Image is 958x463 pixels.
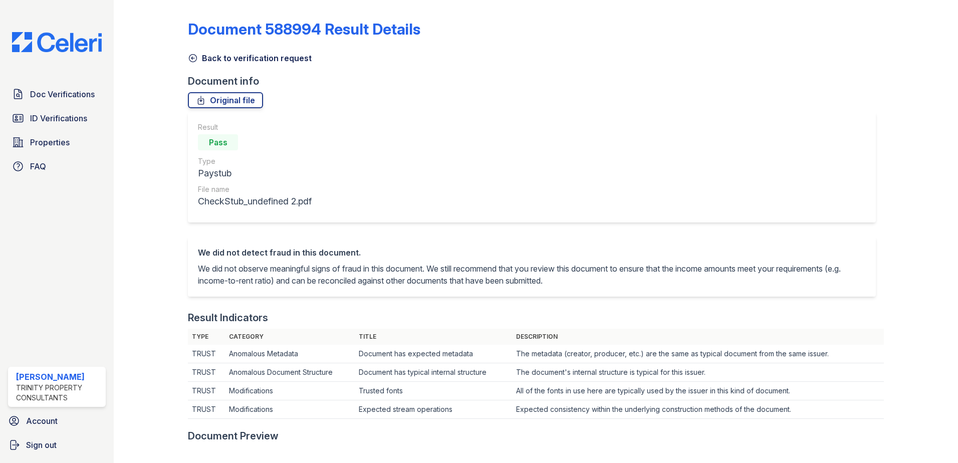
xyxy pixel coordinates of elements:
[26,439,57,451] span: Sign out
[16,371,102,383] div: [PERSON_NAME]
[198,156,312,166] div: Type
[30,88,95,100] span: Doc Verifications
[188,20,420,38] a: Document 588994 Result Details
[26,415,58,427] span: Account
[355,329,512,345] th: Title
[225,363,355,382] td: Anomalous Document Structure
[188,92,263,108] a: Original file
[198,263,866,287] p: We did not observe meaningful signs of fraud in this document. We still recommend that you review...
[355,345,512,363] td: Document has expected metadata
[188,74,884,88] div: Document info
[512,400,884,419] td: Expected consistency within the underlying construction methods of the document.
[198,122,312,132] div: Result
[188,363,225,382] td: TRUST
[8,108,106,128] a: ID Verifications
[8,84,106,104] a: Doc Verifications
[198,134,238,150] div: Pass
[16,383,102,403] div: Trinity Property Consultants
[188,429,279,443] div: Document Preview
[512,329,884,345] th: Description
[4,32,110,52] img: CE_Logo_Blue-a8612792a0a2168367f1c8372b55b34899dd931a85d93a1a3d3e32e68fde9ad4.png
[30,160,46,172] span: FAQ
[198,194,312,208] div: CheckStub_undefined 2.pdf
[188,345,225,363] td: TRUST
[188,382,225,400] td: TRUST
[188,329,225,345] th: Type
[512,382,884,400] td: All of the fonts in use here are typically used by the issuer in this kind of document.
[512,345,884,363] td: The metadata (creator, producer, etc.) are the same as typical document from the same issuer.
[198,247,866,259] div: We did not detect fraud in this document.
[225,382,355,400] td: Modifications
[8,132,106,152] a: Properties
[512,363,884,382] td: The document's internal structure is typical for this issuer.
[916,423,948,453] iframe: chat widget
[355,363,512,382] td: Document has typical internal structure
[198,184,312,194] div: File name
[355,382,512,400] td: Trusted fonts
[355,400,512,419] td: Expected stream operations
[8,156,106,176] a: FAQ
[225,329,355,345] th: Category
[225,400,355,419] td: Modifications
[188,52,312,64] a: Back to verification request
[188,311,268,325] div: Result Indicators
[4,411,110,431] a: Account
[225,345,355,363] td: Anomalous Metadata
[30,112,87,124] span: ID Verifications
[4,435,110,455] a: Sign out
[188,400,225,419] td: TRUST
[30,136,70,148] span: Properties
[198,166,312,180] div: Paystub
